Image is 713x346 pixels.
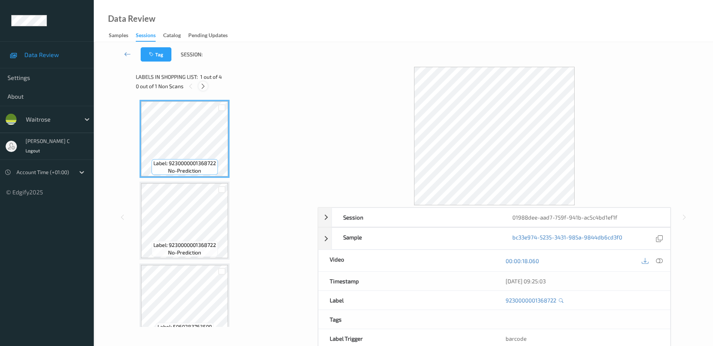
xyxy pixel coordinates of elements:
[136,73,198,81] span: Labels in shopping list:
[108,15,155,23] div: Data Review
[168,249,201,256] span: no-prediction
[318,310,494,329] div: Tags
[506,257,539,265] a: 00:00:18.060
[512,233,622,244] a: bc33e974-5235-3431-985a-9844db6cd3f0
[163,30,188,41] a: Catalog
[168,167,201,175] span: no-prediction
[188,32,228,41] div: Pending Updates
[163,32,181,41] div: Catalog
[158,323,212,331] span: Label: 5060283763509
[188,30,235,41] a: Pending Updates
[332,208,501,227] div: Session
[136,81,312,91] div: 0 out of 1 Non Scans
[109,30,136,41] a: Samples
[501,208,670,227] div: 01988dee-aad7-759f-941b-ac5c4bd1ef1f
[153,159,216,167] span: Label: 9230000001368722
[318,272,494,290] div: Timestamp
[153,241,216,249] span: Label: 9230000001368722
[200,73,222,81] span: 1 out of 4
[141,47,171,62] button: Tag
[181,51,203,58] span: Session:
[109,32,128,41] div: Samples
[318,227,671,250] div: Samplebc33e974-5235-3431-985a-9844db6cd3f0
[136,32,156,42] div: Sessions
[506,277,659,285] div: [DATE] 09:25:03
[318,250,494,271] div: Video
[318,208,671,227] div: Session01988dee-aad7-759f-941b-ac5c4bd1ef1f
[506,296,556,304] a: 9230000001368722
[136,30,163,42] a: Sessions
[318,291,494,310] div: Label
[332,228,501,249] div: Sample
